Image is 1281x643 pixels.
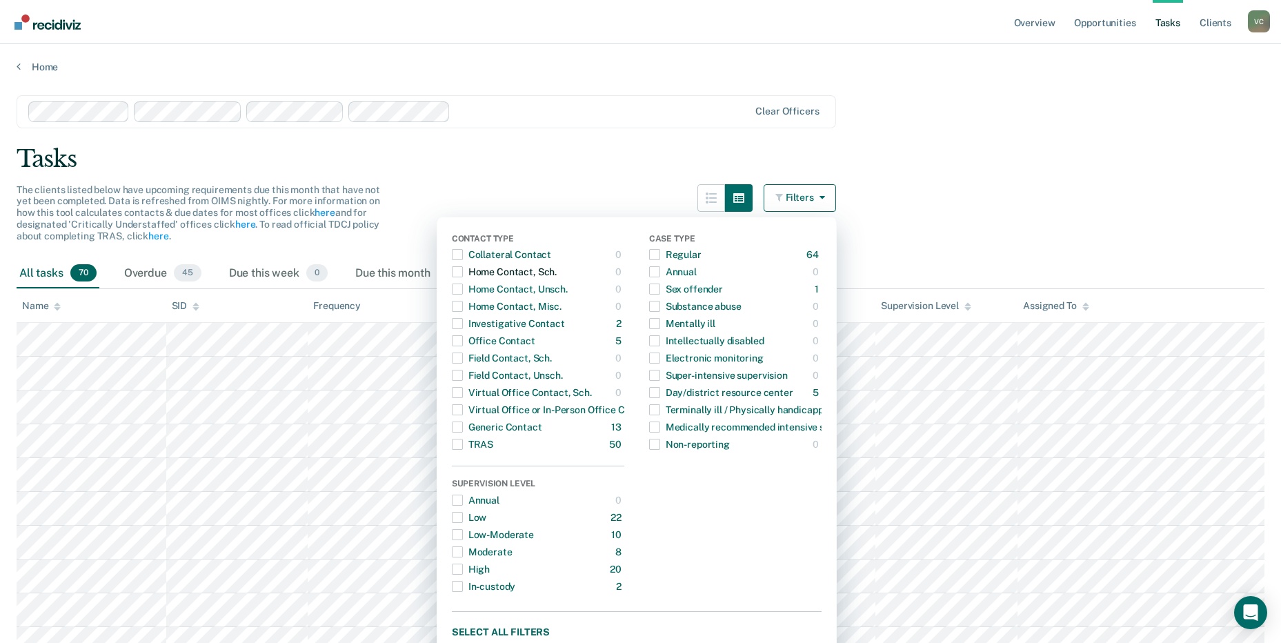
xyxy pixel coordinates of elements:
[649,433,730,455] div: Non-reporting
[616,313,624,335] div: 2
[452,433,493,455] div: TRAS
[813,261,822,283] div: 0
[615,347,624,369] div: 0
[649,244,702,266] div: Regular
[452,244,551,266] div: Collateral Contact
[452,479,624,491] div: Supervision Level
[813,295,822,317] div: 0
[22,300,61,312] div: Name
[649,382,793,404] div: Day/district resource center
[611,524,624,546] div: 10
[610,558,624,580] div: 20
[806,244,822,266] div: 64
[14,14,81,30] img: Recidiviz
[615,330,624,352] div: 5
[813,364,822,386] div: 0
[615,364,624,386] div: 0
[70,264,97,282] span: 70
[1023,300,1089,312] div: Assigned To
[352,259,467,289] div: Due this month25
[611,416,624,438] div: 13
[121,259,204,289] div: Overdue45
[755,106,819,117] div: Clear officers
[148,230,168,241] a: here
[313,300,361,312] div: Frequency
[452,261,557,283] div: Home Contact, Sch.
[17,184,380,241] span: The clients listed below have upcoming requirements due this month that have not yet been complet...
[1248,10,1270,32] button: Profile dropdown button
[452,399,655,421] div: Virtual Office or In-Person Office Contact
[452,382,592,404] div: Virtual Office Contact, Sch.
[452,506,487,528] div: Low
[615,261,624,283] div: 0
[615,244,624,266] div: 0
[616,575,624,597] div: 2
[452,364,563,386] div: Field Contact, Unsch.
[1234,596,1267,629] div: Open Intercom Messenger
[649,399,835,421] div: Terminally ill / Physically handicapped
[452,234,624,246] div: Contact Type
[452,295,562,317] div: Home Contact, Misc.
[315,207,335,218] a: here
[235,219,255,230] a: here
[615,489,624,511] div: 0
[649,347,764,369] div: Electronic monitoring
[452,489,499,511] div: Annual
[649,295,742,317] div: Substance abuse
[610,506,624,528] div: 22
[649,313,715,335] div: Mentally ill
[813,347,822,369] div: 0
[17,259,99,289] div: All tasks70
[615,382,624,404] div: 0
[813,382,822,404] div: 5
[881,300,971,312] div: Supervision Level
[813,433,822,455] div: 0
[609,433,624,455] div: 50
[764,184,837,212] button: Filters
[452,524,534,546] div: Low-Moderate
[174,264,201,282] span: 45
[649,416,871,438] div: Medically recommended intensive supervision
[452,623,822,640] button: Select all filters
[226,259,330,289] div: Due this week0
[615,541,624,563] div: 8
[649,261,697,283] div: Annual
[649,278,723,300] div: Sex offender
[615,278,624,300] div: 0
[815,278,822,300] div: 1
[649,364,788,386] div: Super-intensive supervision
[306,264,328,282] span: 0
[649,330,764,352] div: Intellectually disabled
[452,278,568,300] div: Home Contact, Unsch.
[452,347,552,369] div: Field Contact, Sch.
[813,313,822,335] div: 0
[17,61,1264,73] a: Home
[649,234,822,246] div: Case Type
[17,145,1264,173] div: Tasks
[1248,10,1270,32] div: V C
[452,541,513,563] div: Moderate
[452,575,516,597] div: In-custody
[452,330,535,352] div: Office Contact
[452,416,542,438] div: Generic Contact
[452,558,490,580] div: High
[813,330,822,352] div: 0
[172,300,200,312] div: SID
[615,295,624,317] div: 0
[452,313,565,335] div: Investigative Contact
